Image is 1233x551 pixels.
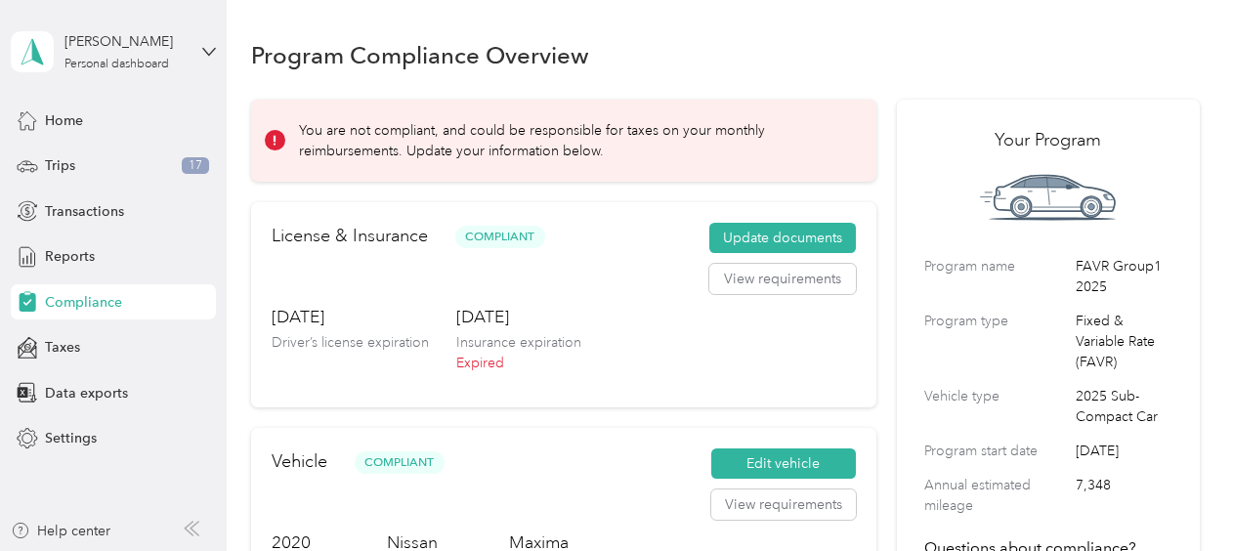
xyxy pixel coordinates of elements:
span: Trips [45,155,75,176]
p: Insurance expiration [456,332,581,353]
span: Compliant [455,226,545,248]
label: Vehicle type [924,386,1069,427]
span: Fixed & Variable Rate (FAVR) [1076,311,1172,372]
h2: License & Insurance [272,223,428,249]
label: Program start date [924,441,1069,461]
p: You are not compliant, and could be responsible for taxes on your monthly reimbursements. Update ... [299,120,849,161]
h3: [DATE] [272,305,429,329]
span: Taxes [45,337,80,358]
span: Transactions [45,201,124,222]
h2: Vehicle [272,448,327,475]
label: Program type [924,311,1069,372]
h2: Your Program [924,127,1172,153]
span: 2025 Sub-Compact Car [1076,386,1172,427]
button: Edit vehicle [711,448,856,480]
label: Program name [924,256,1069,297]
h1: Program Compliance Overview [251,45,589,65]
span: Compliance [45,292,122,313]
span: 17 [182,157,209,175]
button: Help center [11,521,110,541]
div: [PERSON_NAME] [64,31,187,52]
span: Data exports [45,383,128,403]
span: Reports [45,246,95,267]
iframe: Everlance-gr Chat Button Frame [1124,442,1233,551]
div: Personal dashboard [64,59,169,70]
button: Update documents [709,223,856,254]
span: FAVR Group1 2025 [1076,256,1172,297]
span: Settings [45,428,97,448]
p: Driver’s license expiration [272,332,429,353]
span: 7,348 [1076,475,1172,516]
label: Annual estimated mileage [924,475,1069,516]
span: Compliant [355,451,445,474]
span: [DATE] [1076,441,1172,461]
p: Expired [456,353,581,373]
span: Home [45,110,83,131]
h3: [DATE] [456,305,581,329]
button: View requirements [711,489,856,521]
button: View requirements [709,264,856,295]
